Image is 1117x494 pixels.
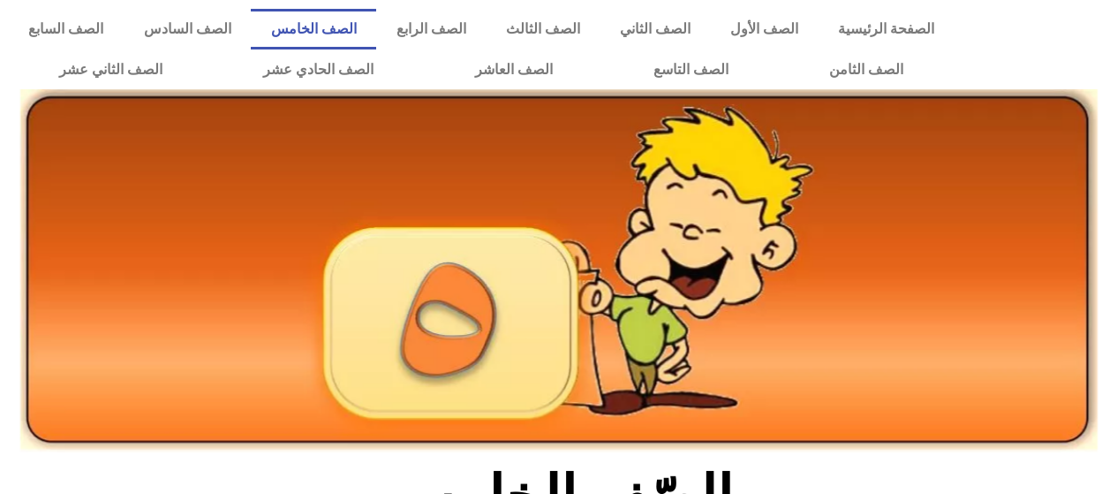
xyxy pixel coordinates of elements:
a: الصفحة الرئيسية [818,9,954,49]
a: الصف الحادي عشر [213,49,424,90]
a: الصف التاسع [603,49,779,90]
a: الصف العاشر [425,49,603,90]
a: الصف الخامس [251,9,376,49]
a: الصف السابع [9,9,124,49]
a: الصف الثاني [600,9,710,49]
a: الصف الثامن [779,49,954,90]
a: الصف الثالث [486,9,600,49]
a: الصف الثاني عشر [9,49,213,90]
a: الصف الأول [710,9,818,49]
a: الصف السادس [124,9,251,49]
a: الصف الرابع [376,9,486,49]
